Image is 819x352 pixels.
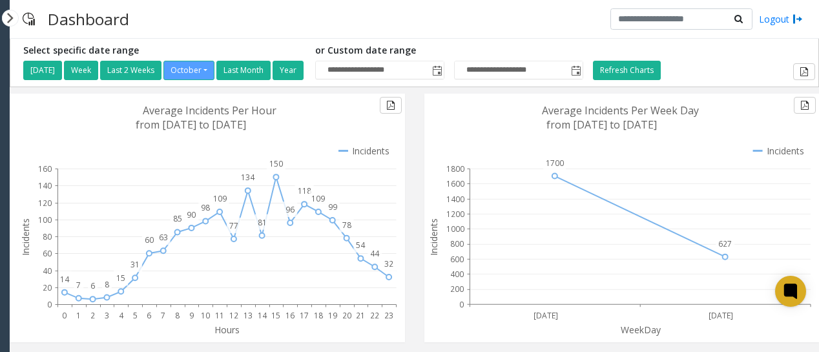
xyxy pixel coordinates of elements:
text: Average Incidents Per Week Day [542,103,699,118]
h5: or Custom date range [315,45,583,56]
text: 140 [38,180,52,191]
text: 17 [300,310,309,321]
text: 0 [459,299,464,310]
text: 5 [133,310,138,321]
text: 18 [314,310,323,321]
text: 13 [244,310,253,321]
text: 800 [450,239,464,250]
button: Last Month [216,61,271,80]
button: Export to pdf [380,97,402,114]
text: 14 [258,310,267,321]
text: 98 [201,202,210,213]
text: 19 [328,310,337,321]
text: 44 [370,248,380,259]
text: 627 [718,238,732,249]
text: 15 [116,273,125,284]
text: 54 [356,240,366,251]
button: Export to pdf [793,63,815,80]
a: Logout [759,12,803,26]
text: 1000 [446,223,464,234]
text: 7 [161,310,165,321]
text: 85 [173,213,182,224]
text: Average Incidents Per Hour [143,103,276,118]
text: 7 [76,280,81,291]
text: 81 [258,217,267,228]
text: 8 [105,279,109,290]
text: 9 [189,310,194,321]
text: 14 [60,274,70,285]
text: 1400 [446,194,464,205]
text: 78 [342,220,351,231]
text: 60 [43,248,52,259]
text: 15 [271,310,280,321]
text: [DATE] [709,310,733,321]
text: 1 [76,310,81,321]
text: 8 [175,310,180,321]
button: October [163,61,214,80]
text: 32 [384,258,393,269]
text: [DATE] [534,310,558,321]
text: 1700 [546,158,564,169]
text: 63 [159,232,168,243]
text: 60 [145,234,154,245]
text: 109 [311,193,325,204]
text: 600 [450,254,464,265]
text: 1800 [446,163,464,174]
text: Incidents [428,218,440,256]
text: from [DATE] to [DATE] [546,118,657,132]
text: 4 [119,310,124,321]
text: 400 [450,269,464,280]
text: 12 [229,310,238,321]
button: [DATE] [23,61,62,80]
button: Refresh Charts [593,61,661,80]
img: pageIcon [23,3,35,35]
h5: Select specific date range [23,45,306,56]
text: 77 [229,220,238,231]
text: 1200 [446,209,464,220]
span: Toggle popup [568,61,583,79]
text: 200 [450,284,464,295]
text: 16 [285,310,295,321]
text: Hours [214,324,240,336]
text: 109 [213,193,227,204]
text: 20 [43,282,52,293]
text: 11 [215,310,224,321]
text: 21 [356,310,365,321]
text: 0 [62,310,67,321]
text: 150 [269,158,283,169]
button: Year [273,61,304,80]
img: logout [793,12,803,26]
text: 160 [38,163,52,174]
button: Export to pdf [794,97,816,114]
text: 80 [43,231,52,242]
text: 6 [90,280,95,291]
text: 20 [342,310,351,321]
text: 22 [370,310,379,321]
button: Week [64,61,98,80]
text: 40 [43,265,52,276]
text: 0 [47,299,52,310]
button: Last 2 Weeks [100,61,161,80]
text: 100 [38,214,52,225]
text: 90 [187,209,196,220]
h3: Dashboard [41,3,136,35]
text: 118 [298,185,311,196]
text: 1600 [446,178,464,189]
text: 3 [105,310,109,321]
text: 99 [328,202,337,212]
span: Toggle popup [430,61,444,79]
text: WeekDay [621,324,661,336]
text: 134 [241,172,255,183]
text: Incidents [19,218,32,256]
text: 31 [130,259,140,270]
text: 23 [384,310,393,321]
text: 96 [285,204,295,215]
text: from [DATE] to [DATE] [136,118,246,132]
text: 120 [38,198,52,209]
text: 10 [201,310,210,321]
text: 2 [90,310,95,321]
text: 6 [147,310,151,321]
